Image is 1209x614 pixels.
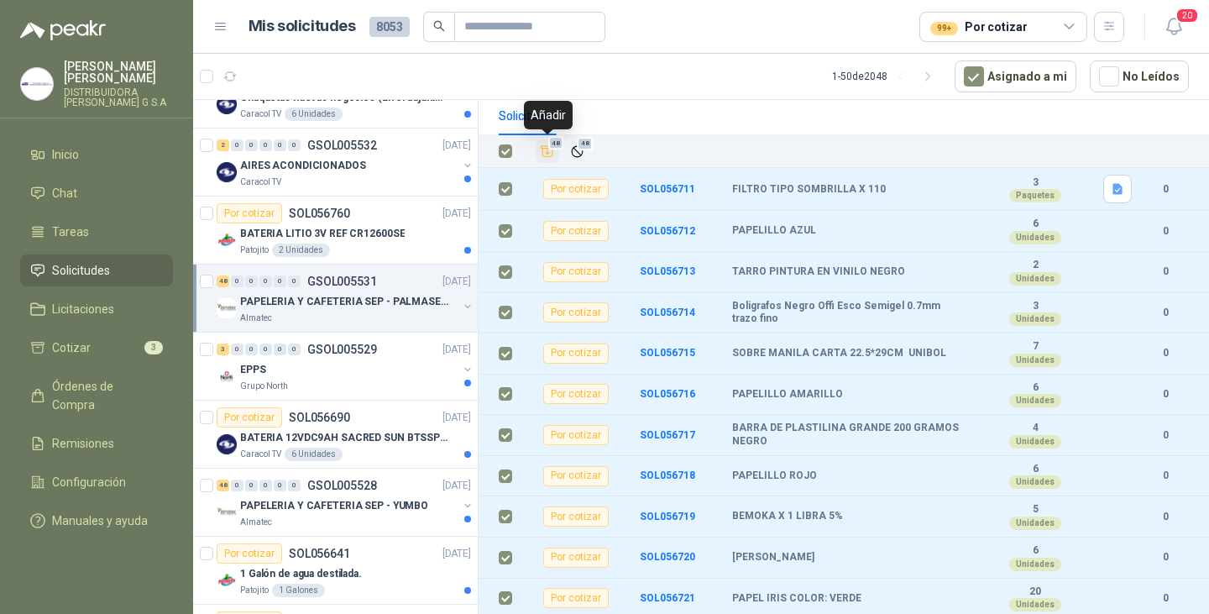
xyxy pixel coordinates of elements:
a: SOL056714 [640,307,695,318]
div: 0 [245,139,258,151]
div: 0 [274,344,286,355]
div: 0 [245,344,258,355]
a: SOL056719 [640,511,695,522]
a: SOL056715 [640,347,695,359]
button: No Leídos [1090,60,1189,92]
div: Paquetes [1009,189,1061,202]
span: Chat [52,184,77,202]
a: Solicitudes [20,255,173,286]
span: 48 [577,137,593,150]
div: Por cotizar [217,407,282,428]
div: 0 [231,139,243,151]
p: SOL056760 [289,207,350,219]
b: 0 [1142,590,1189,606]
b: 0 [1142,181,1189,197]
b: SOL056712 [640,225,695,237]
button: Ignorar [566,140,589,163]
p: GSOL005528 [307,480,377,491]
span: Tareas [52,223,89,241]
a: 48 0 0 0 0 0 GSOL005528[DATE] Company LogoPAPELERIA Y CAFETERIA SEP - YUMBOAlmatec [217,475,474,529]
div: Por cotizar [543,466,609,486]
p: Caracol TV [240,108,281,121]
b: 0 [1142,428,1189,443]
a: Configuración [20,466,173,498]
a: SOL056720 [640,551,695,563]
b: Boligrafos Negro Offi Esco Semigel 0.7mm trazo fino [732,300,967,326]
b: 6 [977,463,1093,476]
b: PAPELILLO ROJO [732,470,817,483]
div: 2 Unidades [272,244,330,257]
p: Caracol TV [240,176,281,189]
a: 2 0 0 0 0 0 GSOL005532[DATE] Company LogoAIRES ACONDICIONADOSCaracol TV [217,135,474,189]
a: Remisiones [20,428,173,459]
div: 0 [288,139,301,151]
b: PAPELILLO AMARILLO [732,388,843,401]
b: 5 [977,503,1093,517]
b: 0 [1142,549,1189,565]
div: Unidades [1009,598,1061,611]
div: Por cotizar [543,262,609,282]
a: Cotizar3 [20,332,173,364]
b: BEMOKA X 1 LIBRA 5% [732,510,843,523]
div: 0 [274,276,286,287]
div: 0 [274,480,286,491]
div: Por cotizar [217,543,282,564]
p: Patojito [240,584,269,597]
p: DISTRIBUIDORA [PERSON_NAME] G S.A [64,87,173,108]
div: Por cotizar [543,548,609,568]
span: Solicitudes [52,261,110,280]
p: [DATE] [442,342,471,358]
p: [PERSON_NAME] [PERSON_NAME] [64,60,173,84]
a: Por cotizarSOL056690[DATE] Company LogoBATERIA 12VDC9AH SACRED SUN BTSSP12-9HRCaracol TV6 Unidades [193,401,478,469]
a: Manuales y ayuda [20,505,173,537]
div: Unidades [1009,475,1061,489]
b: 2 [977,259,1093,272]
b: PAPELILLO AZUL [732,224,816,238]
p: [DATE] [442,478,471,494]
div: 99+ [930,22,958,35]
img: Company Logo [217,94,237,114]
div: Unidades [1009,394,1061,407]
p: [DATE] [442,138,471,154]
div: Por cotizar [543,302,609,323]
a: Inicio [20,139,173,171]
b: 6 [977,381,1093,395]
b: 7 [977,340,1093,354]
div: Por cotizar [543,384,609,404]
a: Órdenes de Compra [20,370,173,421]
div: Por cotizar [930,18,1027,36]
p: [DATE] [442,274,471,290]
span: Órdenes de Compra [52,377,157,414]
a: 3 0 0 0 0 0 GSOL005529[DATE] Company LogoEPPSGrupo North [217,339,474,393]
b: BARRA DE PLASTILINA GRANDE 200 GRAMOS NEGRO [732,422,967,448]
a: SOL056717 [640,429,695,441]
div: 48 [217,480,229,491]
p: EPPS [240,362,266,378]
img: Company Logo [217,502,237,522]
div: Por cotizar [543,425,609,445]
img: Company Logo [21,68,53,100]
p: 1 Galón de agua destilada. [240,566,362,582]
b: SOL056718 [640,470,695,481]
span: Remisiones [52,434,114,453]
a: SOL056721 [640,592,695,604]
p: SOL056690 [289,412,350,423]
a: SOL056713 [640,265,695,277]
div: 0 [259,480,272,491]
h1: Mis solicitudes [249,14,356,39]
div: 3 [217,344,229,355]
p: PAPELERIA Y CAFETERIA SEP - PALMASECA [240,294,449,310]
a: Por cotizarSOL056760[DATE] Company LogoBATERIA LITIO 3V REF CR12600SEPatojito2 Unidades [193,197,478,265]
div: 0 [231,480,243,491]
p: Grupo North [240,380,288,393]
div: 0 [288,344,301,355]
div: Unidades [1009,354,1061,367]
b: 0 [1142,509,1189,525]
div: Unidades [1009,435,1061,449]
div: 0 [259,139,272,151]
div: Por cotizar [217,203,282,223]
div: 1 - 50 de 2048 [832,63,941,90]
